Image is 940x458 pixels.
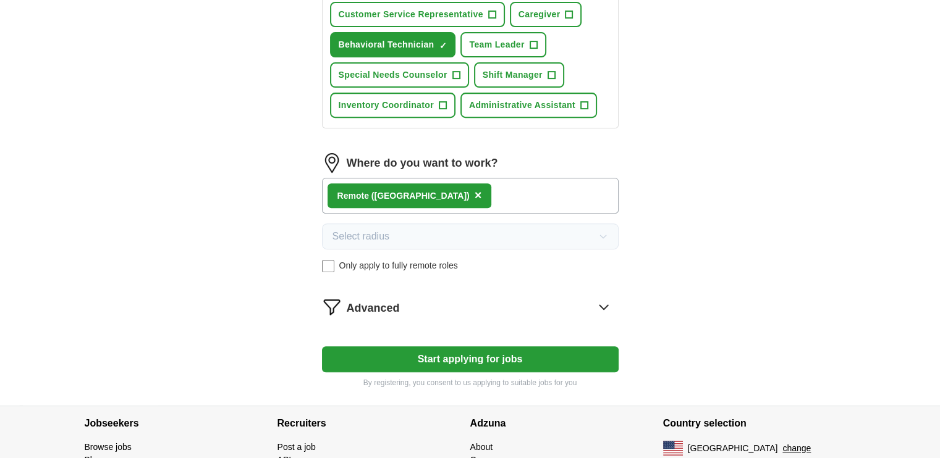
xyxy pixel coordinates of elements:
button: Select radius [322,223,619,249]
div: Remote ([GEOGRAPHIC_DATA]) [337,189,470,202]
p: By registering, you consent to us applying to suitable jobs for you [322,377,619,388]
button: Shift Manager [474,62,564,88]
button: Special Needs Counselor [330,62,469,88]
img: location.png [322,153,342,173]
span: Administrative Assistant [469,99,575,112]
span: × [475,188,482,202]
span: Only apply to fully remote roles [339,259,458,272]
button: Caregiver [510,2,582,27]
a: Post a job [277,442,316,452]
label: Where do you want to work? [347,155,498,172]
button: change [782,442,811,455]
button: Inventory Coordinator [330,93,455,118]
span: Special Needs Counselor [339,69,447,81]
span: Shift Manager [483,69,543,81]
span: Inventory Coordinator [339,99,434,112]
img: filter [322,297,342,317]
img: US flag [663,441,683,456]
span: Caregiver [519,8,561,21]
button: Administrative Assistant [460,93,597,118]
span: [GEOGRAPHIC_DATA] [688,442,778,455]
button: Start applying for jobs [322,346,619,372]
span: Behavioral Technician [339,38,434,51]
button: Team Leader [460,32,546,57]
span: Team Leader [469,38,524,51]
a: About [470,442,493,452]
a: Browse jobs [85,442,132,452]
button: Customer Service Representative [330,2,505,27]
input: Only apply to fully remote roles [322,260,334,272]
h4: Country selection [663,406,856,441]
button: × [475,186,482,205]
span: Advanced [347,300,400,317]
span: Customer Service Representative [339,8,483,21]
span: Select radius [332,229,390,244]
span: ✓ [439,41,446,51]
button: Behavioral Technician✓ [330,32,456,57]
